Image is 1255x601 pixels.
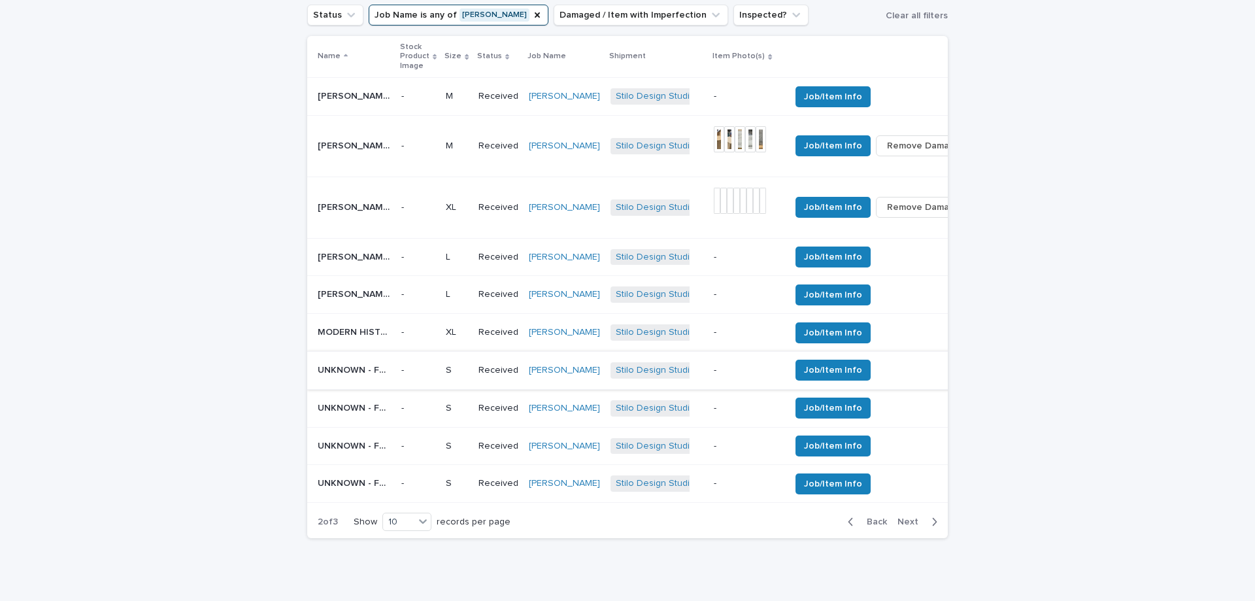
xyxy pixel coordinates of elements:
[318,138,393,152] p: CHADDOCK - 23136-1SG DAWN SWIVEL GLIDER | 74707
[478,289,518,300] p: Received
[307,351,1045,389] tr: UNKNOWN - FR LIGHT FIXTURE | 75372UNKNOWN - FR LIGHT FIXTURE | 75372 -SReceived[PERSON_NAME] Stil...
[401,441,435,452] p: -
[307,427,1045,465] tr: UNKNOWN - FR LIGHT FIXTURE | 75374UNKNOWN - FR LIGHT FIXTURE | 75374 -SReceived[PERSON_NAME] Stil...
[478,252,518,263] p: Received
[318,362,393,376] p: UNKNOWN - FR LIGHT FIXTURE | 75372
[804,250,862,264] span: Job/Item Info
[616,441,811,452] a: Stilo Design Studio | Inbound Shipment | 24719
[887,201,989,214] span: Remove Damage Check
[446,327,467,338] p: XL
[478,327,518,338] p: Received
[804,288,862,301] span: Job/Item Info
[887,139,989,152] span: Remove Damage Check
[616,327,812,338] a: Stilo Design Studio | Inbound Shipment | 24227
[616,202,812,213] a: Stilo Design Studio | Inbound Shipment | 25085
[804,326,862,339] span: Job/Item Info
[804,201,862,214] span: Job/Item Info
[478,478,518,489] p: Received
[307,177,1045,238] tr: [PERSON_NAME] & COMPANY - 3000-0300 [PERSON_NAME] | 77000[PERSON_NAME] & COMPANY - 3000-0300 [PER...
[804,364,862,377] span: Job/Item Info
[859,517,887,526] span: Back
[307,78,1045,116] tr: [PERSON_NAME] - 23136-1SG [PERSON_NAME] SWIVEL GLIDER | 74706[PERSON_NAME] - 23136-1SG [PERSON_NA...
[527,49,566,63] p: Job Name
[446,252,467,263] p: L
[616,365,811,376] a: Stilo Design Studio | Inbound Shipment | 24719
[401,478,435,489] p: -
[616,478,811,489] a: Stilo Design Studio | Inbound Shipment | 24719
[446,202,467,213] p: XL
[804,477,862,490] span: Job/Item Info
[318,475,393,489] p: UNKNOWN - FR LIGHT FIXTURE | 75375
[400,40,429,73] p: Stock Product Image
[437,517,510,528] p: records per page
[369,5,548,26] button: Job Name
[714,289,780,300] p: -
[714,252,780,263] p: -
[616,403,811,414] a: Stilo Design Studio | Inbound Shipment | 24719
[529,289,600,300] a: [PERSON_NAME]
[307,314,1045,352] tr: MODERN HISTORY - MH904F01 SMOKED MIRROR CREDENZA | 73817MODERN HISTORY - MH904F01 SMOKED MIRROR C...
[795,284,871,305] button: Job/Item Info
[529,327,600,338] a: [PERSON_NAME]
[712,49,765,63] p: Item Photo(s)
[886,11,948,20] span: Clear all filters
[714,441,780,452] p: -
[795,86,871,107] button: Job/Item Info
[318,438,393,452] p: UNKNOWN - FR LIGHT FIXTURE | 75374
[478,403,518,414] p: Received
[318,249,393,263] p: CURREY & COMPANY - 3000-0301 DEANNA RAFFIA NIGHTSTAND | 76998
[529,478,600,489] a: [PERSON_NAME]
[401,252,435,263] p: -
[446,403,467,414] p: S
[616,141,814,152] a: Stilo Design Studio | Inbound Shipment | 24434
[795,197,871,218] button: Job/Item Info
[307,115,1045,177] tr: [PERSON_NAME] - 23136-1SG [PERSON_NAME] SWIVEL GLIDER | 74707[PERSON_NAME] - 23136-1SG [PERSON_NA...
[804,139,862,152] span: Job/Item Info
[837,516,892,528] button: Back
[714,365,780,376] p: -
[478,202,518,213] p: Received
[478,441,518,452] p: Received
[876,135,1000,156] button: Remove Damage Check
[554,5,728,26] button: Damaged / Item with Imperfection
[897,517,926,526] span: Next
[446,91,467,102] p: M
[401,289,435,300] p: -
[795,360,871,381] button: Job/Item Info
[307,465,1045,503] tr: UNKNOWN - FR LIGHT FIXTURE | 75375UNKNOWN - FR LIGHT FIXTURE | 75375 -SReceived[PERSON_NAME] Stil...
[446,365,467,376] p: S
[616,289,812,300] a: Stilo Design Studio | Inbound Shipment | 25085
[714,478,780,489] p: -
[401,202,435,213] p: -
[733,5,809,26] button: Inspected?
[609,49,646,63] p: Shipment
[401,91,435,102] p: -
[804,439,862,453] span: Job/Item Info
[318,324,393,338] p: MODERN HISTORY - MH904F01 SMOKED MIRROR CREDENZA | 73817
[446,141,467,152] p: M
[318,286,393,300] p: CURREY & COMPANY - 3000-0301 DEANNA RAFFIA NIGHTSTAND | 76999
[318,49,341,63] p: Name
[616,91,814,102] a: Stilo Design Studio | Inbound Shipment | 24434
[446,289,467,300] p: L
[795,436,871,456] button: Job/Item Info
[401,327,435,338] p: -
[529,403,600,414] a: [PERSON_NAME]
[714,91,780,102] p: -
[307,5,363,26] button: Status
[529,141,600,152] a: [PERSON_NAME]
[804,402,862,415] span: Job/Item Info
[307,506,348,538] p: 2 of 3
[307,389,1045,427] tr: UNKNOWN - FR LIGHT FIXTURE | 75373UNKNOWN - FR LIGHT FIXTURE | 75373 -SReceived[PERSON_NAME] Stil...
[354,517,377,528] p: Show
[401,365,435,376] p: -
[795,322,871,343] button: Job/Item Info
[795,473,871,494] button: Job/Item Info
[876,197,1000,218] button: Remove Damage Check
[444,49,461,63] p: Size
[529,202,600,213] a: [PERSON_NAME]
[529,91,600,102] a: [PERSON_NAME]
[529,252,600,263] a: [PERSON_NAME]
[478,141,518,152] p: Received
[307,276,1045,314] tr: [PERSON_NAME] & COMPANY - 3000-0301 [PERSON_NAME] RAFFIA NIGHTSTAND | 76999[PERSON_NAME] & COMPAN...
